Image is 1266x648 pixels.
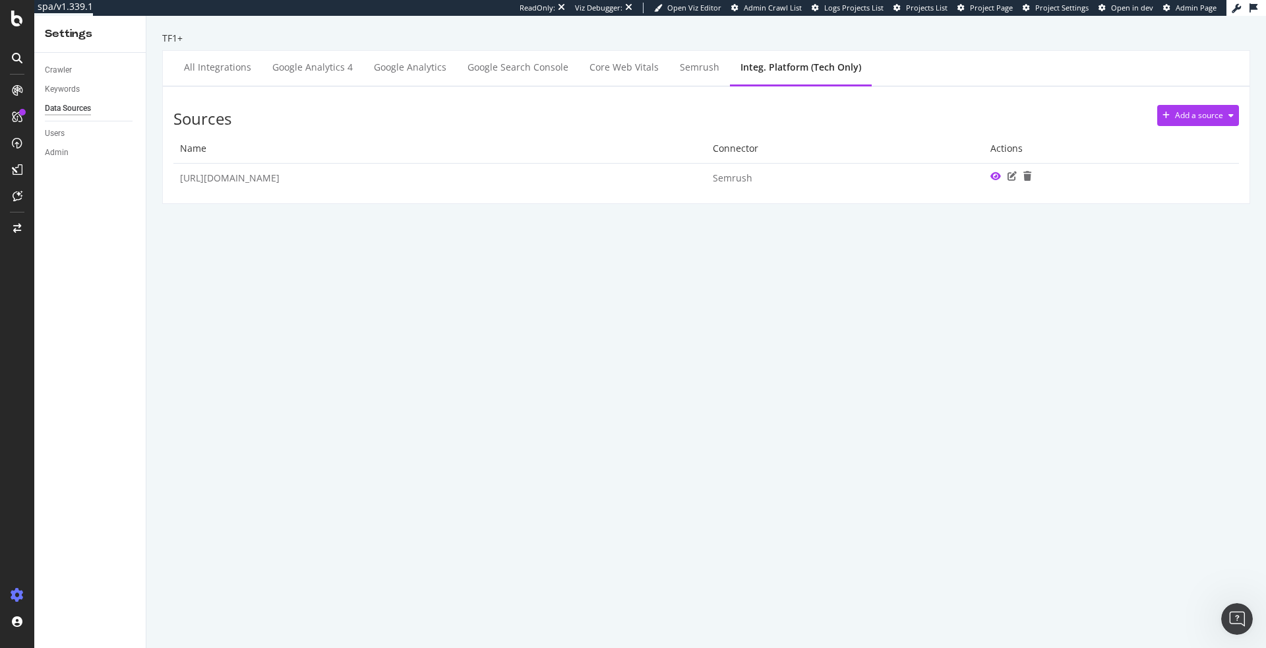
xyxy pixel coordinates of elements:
[45,146,136,160] a: Admin
[731,3,802,13] a: Admin Crawl List
[45,102,136,115] a: Data Sources
[45,26,135,42] div: Settings
[906,3,948,13] span: Projects List
[744,3,802,13] span: Admin Crawl List
[45,82,136,96] a: Keywords
[45,63,136,77] a: Crawler
[1163,3,1217,13] a: Admin Page
[824,3,884,13] span: Logs Projects List
[680,61,719,74] div: Semrush
[1221,603,1253,635] iframe: Intercom live chat
[45,82,80,96] div: Keywords
[667,3,721,13] span: Open Viz Editor
[272,61,353,74] div: Google Analytics 4
[374,61,446,74] div: Google Analytics
[467,61,568,74] div: Google Search Console
[162,32,1250,45] div: TF1+
[173,164,706,193] td: [URL][DOMAIN_NAME]
[654,3,721,13] a: Open Viz Editor
[1111,3,1153,13] span: Open in dev
[957,3,1013,13] a: Project Page
[184,61,251,74] div: All integrations
[520,3,555,13] div: ReadOnly:
[589,61,659,74] div: Core Web Vitals
[1023,3,1089,13] a: Project Settings
[575,3,622,13] div: Viz Debugger:
[1176,3,1217,13] span: Admin Page
[45,127,136,141] a: Users
[1175,112,1223,119] div: Add a source
[45,63,72,77] div: Crawler
[1157,105,1239,126] button: Add a source
[740,61,861,74] div: Integ. Platform (tech only)
[706,134,984,164] td: Connector
[984,134,1239,164] td: Actions
[812,3,884,13] a: Logs Projects List
[706,164,984,193] td: Semrush
[45,102,91,115] div: Data Sources
[173,134,706,164] td: Name
[893,3,948,13] a: Projects List
[173,110,231,127] h3: Sources
[1035,3,1089,13] span: Project Settings
[45,127,65,141] div: Users
[1099,3,1153,13] a: Open in dev
[45,146,69,160] div: Admin
[970,3,1013,13] span: Project Page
